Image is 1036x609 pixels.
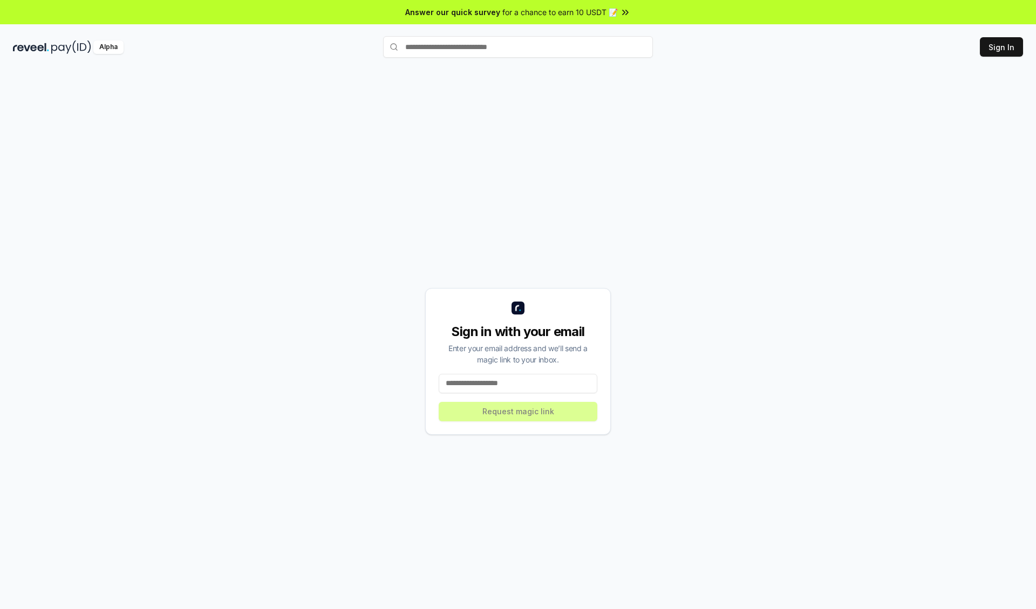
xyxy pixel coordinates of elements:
span: Answer our quick survey [405,6,500,18]
div: Sign in with your email [439,323,597,340]
div: Alpha [93,40,124,54]
img: logo_small [512,302,524,314]
div: Enter your email address and we’ll send a magic link to your inbox. [439,343,597,365]
img: pay_id [51,40,91,54]
span: for a chance to earn 10 USDT 📝 [502,6,618,18]
button: Sign In [980,37,1023,57]
img: reveel_dark [13,40,49,54]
